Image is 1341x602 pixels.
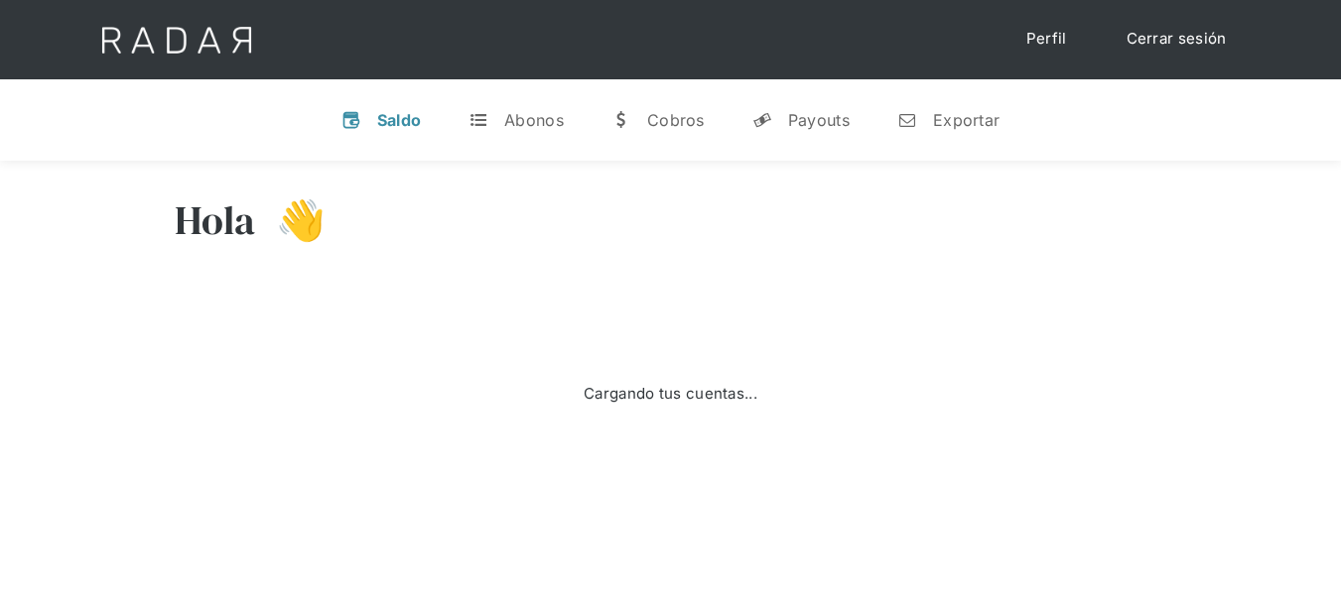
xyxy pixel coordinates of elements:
div: y [752,110,772,130]
div: Cobros [647,110,705,130]
div: Cargando tus cuentas... [584,383,757,406]
div: Payouts [788,110,850,130]
div: n [897,110,917,130]
div: Abonos [504,110,564,130]
div: t [469,110,488,130]
div: Exportar [933,110,1000,130]
h3: Hola [175,195,256,245]
a: Cerrar sesión [1107,20,1247,59]
a: Perfil [1006,20,1087,59]
h3: 👋 [256,195,326,245]
div: Saldo [377,110,422,130]
div: v [341,110,361,130]
div: w [611,110,631,130]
